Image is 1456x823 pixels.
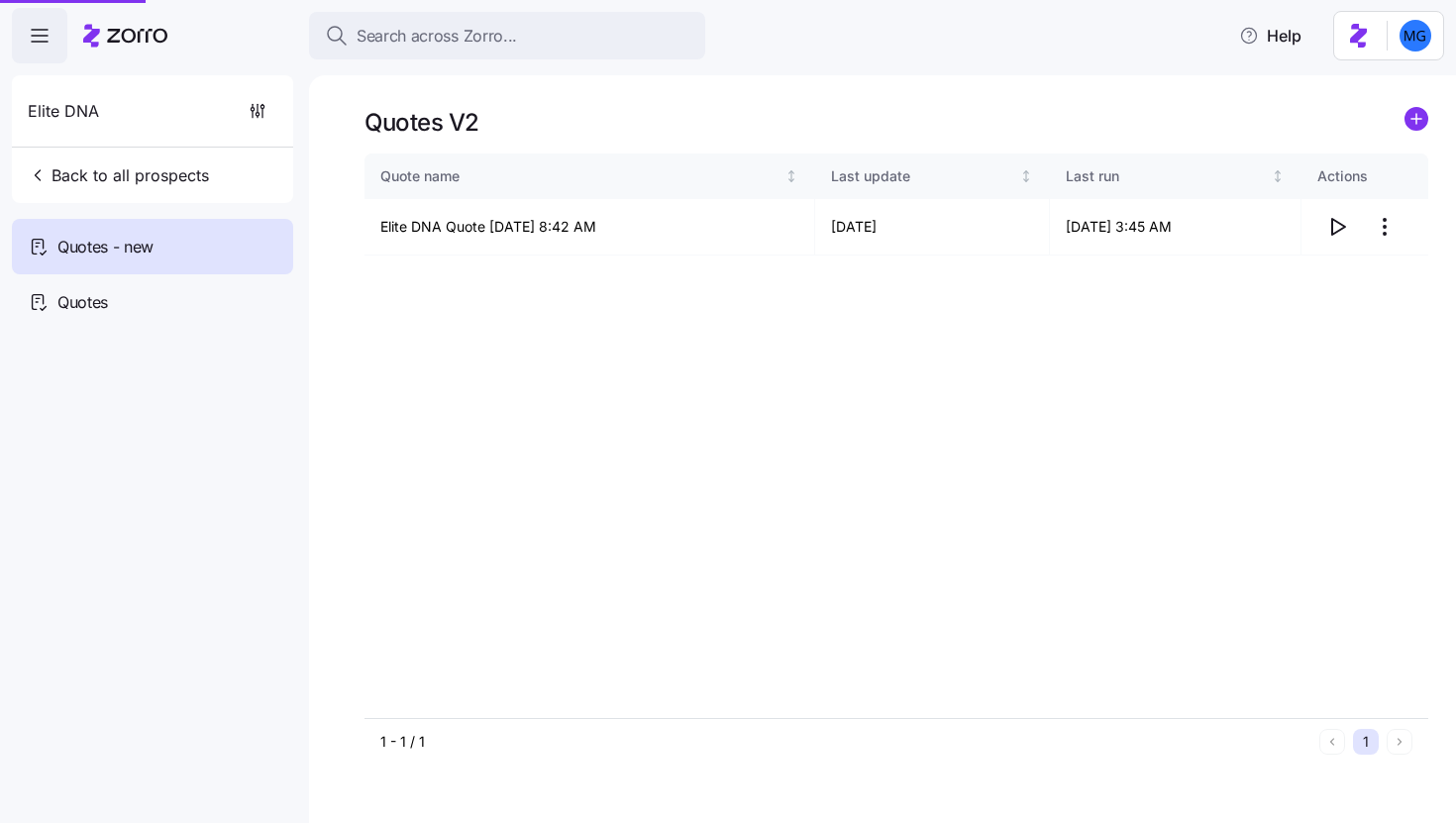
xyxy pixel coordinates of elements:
div: Actions [1317,165,1412,187]
div: Not sorted [1271,169,1285,183]
div: Quote name [380,165,781,187]
button: Next page [1387,729,1412,755]
button: Help [1223,16,1317,55]
button: Previous page [1319,729,1345,755]
td: [DATE] [815,199,1050,256]
img: 61c362f0e1d336c60eacb74ec9823875 [1400,20,1431,51]
div: Last update [831,165,1015,187]
h1: Quotes V2 [364,107,479,138]
svg: add icon [1404,107,1428,131]
span: Back to all prospects [28,163,209,187]
button: 1 [1353,729,1379,755]
span: Quotes - new [57,235,154,259]
th: Quote nameNot sorted [364,154,815,199]
td: [DATE] 3:45 AM [1050,199,1301,256]
div: Last run [1066,165,1267,187]
a: add icon [1404,107,1428,138]
div: Not sorted [784,169,798,183]
td: Elite DNA Quote [DATE] 8:42 AM [364,199,815,256]
div: 1 - 1 / 1 [380,732,1311,752]
span: Help [1239,24,1301,48]
span: Elite DNA [28,99,99,124]
button: Back to all prospects [20,155,217,195]
th: Last updateNot sorted [815,154,1050,199]
th: Last runNot sorted [1050,154,1301,199]
div: Not sorted [1019,169,1033,183]
span: Search across Zorro... [357,24,517,49]
a: Quotes [12,274,293,330]
a: Quotes - new [12,219,293,274]
button: Search across Zorro... [309,12,705,59]
span: Quotes [57,290,108,315]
